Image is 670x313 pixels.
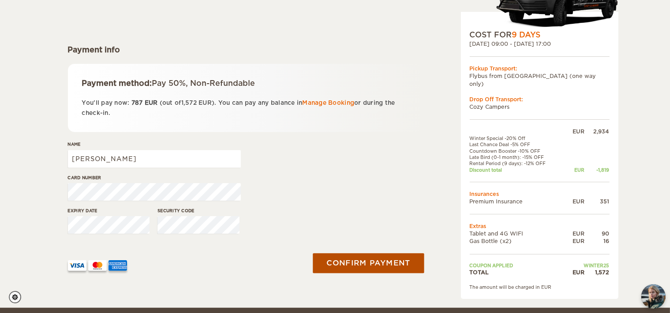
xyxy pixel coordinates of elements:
td: Gas Bottle (x2) [470,237,564,245]
td: Last Chance Deal -5% OFF [470,141,564,147]
button: chat-button [641,284,666,309]
div: 351 [585,198,610,205]
div: EUR [564,128,585,135]
div: 1,572 [585,269,610,276]
td: Winter Special -20% Off [470,135,564,141]
td: Cozy Campers [470,103,610,110]
span: EUR [198,99,212,106]
div: EUR [564,167,585,173]
div: EUR [564,269,585,276]
label: Security code [157,207,240,214]
label: Name [68,141,241,147]
div: The amount will be charged in EUR [470,284,610,290]
img: VISA [68,260,86,271]
td: Extras [470,222,610,230]
td: Rental Period (9 days): -12% OFF [470,160,564,166]
td: WINTER25 [564,262,610,269]
span: 1,572 [181,99,197,106]
td: Coupon applied [470,262,564,269]
div: Payment info [68,44,423,55]
img: mastercard [88,260,107,271]
td: Insurances [470,190,610,198]
div: [DATE] 09:00 - [DATE] 17:00 [470,40,610,48]
td: Late Bird (0-1 month): -15% OFF [470,154,564,160]
p: You'll pay now: (out of ). You can pay any balance in or during the check-in. [82,98,409,118]
img: AMEX [109,260,127,271]
div: 2,934 [585,128,610,135]
div: Pickup Transport: [470,65,610,72]
div: EUR [564,230,585,237]
div: EUR [564,237,585,245]
span: EUR [145,99,158,106]
div: COST FOR [470,29,610,40]
a: Cookie settings [9,291,27,303]
a: Manage Booking [303,99,355,106]
label: Card number [68,174,241,181]
td: Tablet and 4G WIFI [470,230,564,237]
button: Confirm payment [313,254,424,273]
td: Flybus from [GEOGRAPHIC_DATA] (one way only) [470,72,610,87]
div: Payment method: [82,78,409,88]
span: 9 Days [512,30,541,39]
td: TOTAL [470,269,564,276]
div: 16 [585,237,610,245]
div: Drop Off Transport: [470,96,610,103]
td: Premium Insurance [470,198,564,205]
span: Pay 50%, Non-Refundable [152,79,255,88]
div: 90 [585,230,610,237]
img: Freyja at Cozy Campers [641,284,666,309]
div: EUR [564,198,585,205]
td: Countdown Booster -10% OFF [470,148,564,154]
label: Expiry date [68,207,150,214]
span: 787 [131,99,143,106]
td: Discount total [470,167,564,173]
div: -1,819 [585,167,610,173]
